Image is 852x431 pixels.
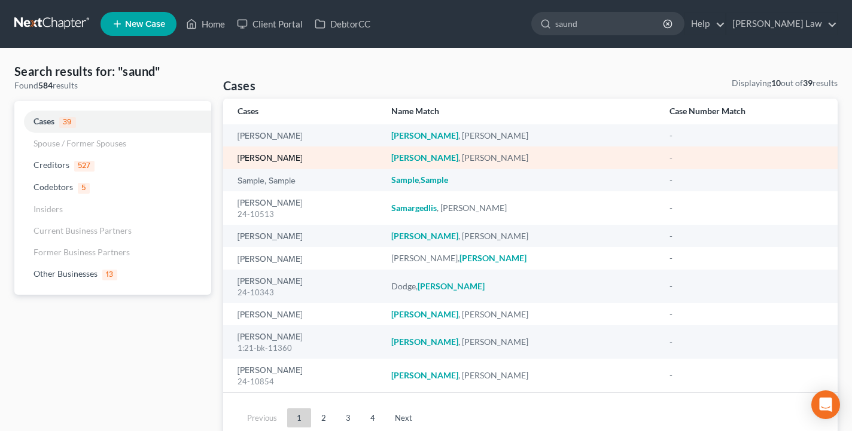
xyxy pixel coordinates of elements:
div: - [670,130,823,142]
a: Former Business Partners [14,242,211,263]
a: 4 [361,408,385,427]
div: 24-10343 [238,287,372,298]
strong: 10 [771,78,781,88]
a: 3 [336,408,360,427]
div: - [670,202,823,214]
div: - [670,336,823,348]
a: Cases39 [14,111,211,133]
div: - [670,369,823,381]
div: 24-10513 [238,209,372,220]
a: [PERSON_NAME] [238,154,303,163]
span: Codebtors [34,182,73,192]
span: 39 [59,117,76,128]
a: Next [385,408,422,427]
a: Other Businesses13 [14,263,211,285]
em: [PERSON_NAME] [460,253,527,263]
span: Former Business Partners [34,247,130,257]
input: Search by name... [555,13,665,35]
div: , [PERSON_NAME] [391,152,650,164]
div: 1:21-bk-11360 [238,343,372,354]
span: 5 [78,183,90,194]
em: Sample [421,175,448,185]
div: Found results [14,80,211,91]
strong: 584 [38,80,53,90]
a: Insiders [14,198,211,220]
em: [PERSON_NAME] [391,337,458,347]
em: [PERSON_NAME] [391,152,458,163]
div: - [670,252,823,264]
span: Creditors [34,160,69,170]
span: 527 [74,161,95,172]
a: Client Portal [231,13,309,35]
em: [PERSON_NAME] [418,281,485,291]
em: [PERSON_NAME] [391,231,458,241]
div: - [670,308,823,320]
a: 2 [312,408,336,427]
div: - [670,174,823,186]
a: Spouse / Former Spouses [14,133,211,154]
h4: Cases [223,77,255,94]
span: Cases [34,116,54,126]
a: [PERSON_NAME] [238,255,303,264]
div: 24-10854 [238,376,372,387]
div: , [PERSON_NAME] [391,369,650,381]
a: [PERSON_NAME] [238,311,303,319]
th: Name Match [382,99,660,124]
div: - [670,280,823,292]
em: [PERSON_NAME] [391,309,458,319]
span: Insiders [34,204,63,214]
div: Dodge, [391,280,650,292]
div: , [PERSON_NAME] [391,336,650,348]
h4: Search results for: "saund" [14,63,211,80]
div: - [670,152,823,164]
span: Other Businesses [34,268,98,279]
div: [PERSON_NAME], [391,252,650,264]
a: Current Business Partners [14,220,211,242]
th: Case Number Match [660,99,838,124]
a: [PERSON_NAME] [238,277,303,286]
div: - [670,230,823,242]
a: [PERSON_NAME] Law [726,13,837,35]
a: Home [180,13,231,35]
a: 1 [287,408,311,427]
a: [PERSON_NAME] [238,366,303,375]
em: [PERSON_NAME] [391,130,458,140]
th: Cases [223,99,382,124]
a: Sample, Sample [238,177,296,185]
div: Displaying out of results [732,77,838,89]
a: Help [685,13,725,35]
span: New Case [125,20,165,29]
a: [PERSON_NAME] [238,333,303,341]
a: [PERSON_NAME] [238,132,303,140]
em: Sample [391,175,419,185]
div: , [PERSON_NAME] [391,202,650,214]
div: , [391,174,650,186]
a: DebtorCC [309,13,376,35]
div: , [PERSON_NAME] [391,308,650,320]
em: Samargedlis [391,203,437,213]
div: Open Intercom Messenger [811,390,840,419]
a: [PERSON_NAME] [238,199,303,207]
div: , [PERSON_NAME] [391,230,650,242]
span: 13 [102,270,117,280]
div: , [PERSON_NAME] [391,130,650,142]
strong: 39 [803,78,813,88]
span: Spouse / Former Spouses [34,138,126,148]
a: [PERSON_NAME] [238,233,303,241]
span: Current Business Partners [34,225,132,236]
a: Creditors527 [14,154,211,176]
em: [PERSON_NAME] [391,370,458,380]
a: Codebtors5 [14,176,211,198]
